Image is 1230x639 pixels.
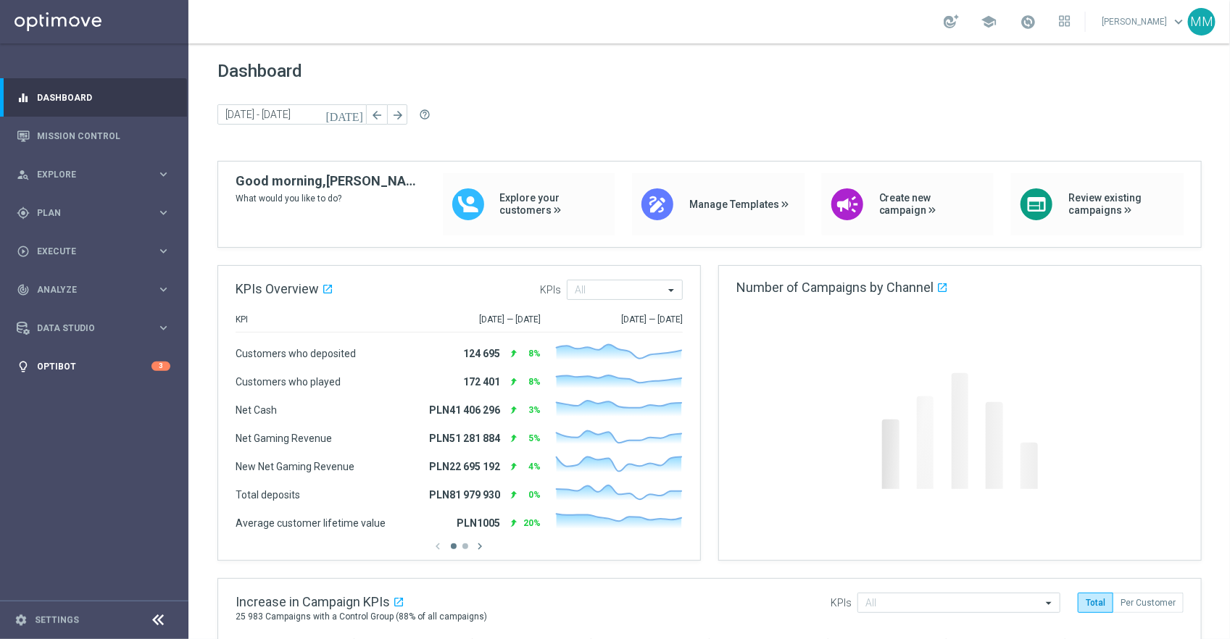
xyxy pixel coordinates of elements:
[17,206,157,220] div: Plan
[17,117,170,155] div: Mission Control
[16,130,171,142] button: Mission Control
[17,78,170,117] div: Dashboard
[157,206,170,220] i: keyboard_arrow_right
[157,283,170,296] i: keyboard_arrow_right
[16,361,171,372] button: lightbulb Optibot 3
[16,284,171,296] button: track_changes Analyze keyboard_arrow_right
[37,170,157,179] span: Explore
[17,322,157,335] div: Data Studio
[17,245,30,258] i: play_circle_outline
[157,244,170,258] i: keyboard_arrow_right
[17,283,157,296] div: Analyze
[151,362,170,371] div: 3
[14,614,28,627] i: settings
[37,78,170,117] a: Dashboard
[157,167,170,181] i: keyboard_arrow_right
[17,206,30,220] i: gps_fixed
[1100,11,1188,33] a: [PERSON_NAME]keyboard_arrow_down
[17,168,30,181] i: person_search
[17,168,157,181] div: Explore
[17,245,157,258] div: Execute
[1188,8,1216,35] div: MM
[37,347,151,385] a: Optibot
[37,285,157,294] span: Analyze
[16,246,171,257] button: play_circle_outline Execute keyboard_arrow_right
[35,616,79,625] a: Settings
[17,347,170,385] div: Optibot
[17,283,30,296] i: track_changes
[16,169,171,180] button: person_search Explore keyboard_arrow_right
[37,209,157,217] span: Plan
[37,117,170,155] a: Mission Control
[16,322,171,334] button: Data Studio keyboard_arrow_right
[16,92,171,104] button: equalizer Dashboard
[37,324,157,333] span: Data Studio
[17,360,30,373] i: lightbulb
[157,321,170,335] i: keyboard_arrow_right
[1171,14,1187,30] span: keyboard_arrow_down
[17,91,30,104] i: equalizer
[16,207,171,219] button: gps_fixed Plan keyboard_arrow_right
[981,14,997,30] span: school
[37,247,157,256] span: Execute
